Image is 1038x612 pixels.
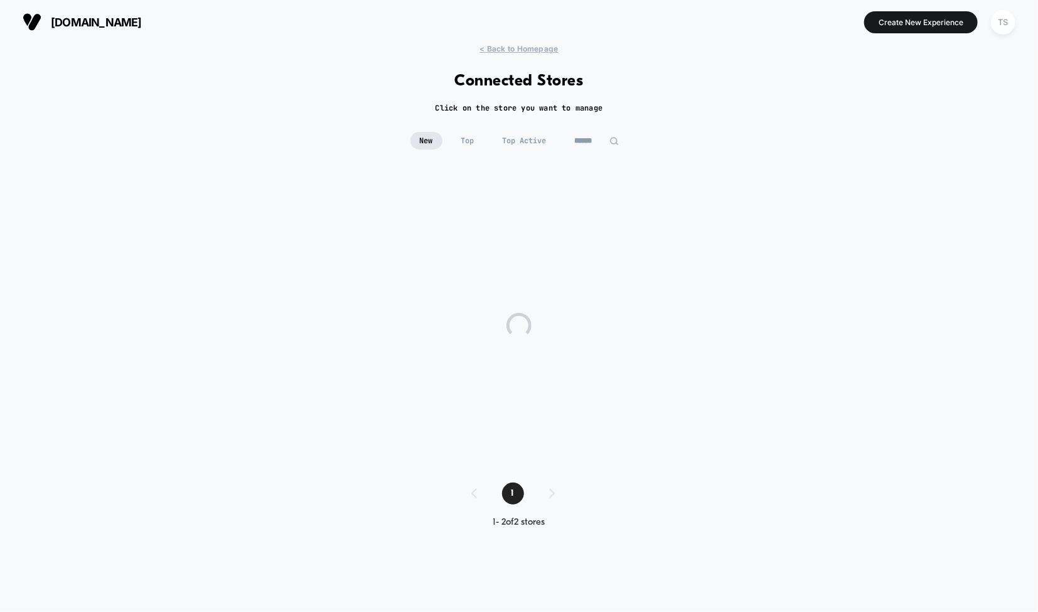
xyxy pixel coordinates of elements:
[51,16,142,29] span: [DOMAIN_NAME]
[493,132,556,150] span: Top Active
[436,103,603,113] h2: Click on the store you want to manage
[23,13,41,31] img: Visually logo
[410,132,442,150] span: New
[479,44,558,53] span: < Back to Homepage
[991,10,1015,35] div: TS
[864,11,978,33] button: Create New Experience
[987,9,1019,35] button: TS
[452,132,484,150] span: Top
[19,12,146,32] button: [DOMAIN_NAME]
[609,136,619,146] img: edit
[455,72,584,90] h1: Connected Stores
